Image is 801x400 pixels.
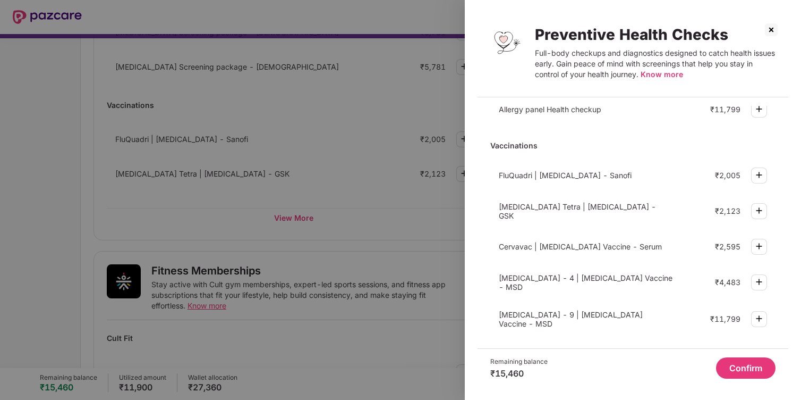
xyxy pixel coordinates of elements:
span: [MEDICAL_DATA] Tetra | [MEDICAL_DATA] - GSK [499,202,656,220]
div: ₹2,595 [715,242,740,251]
span: FluQuadri | [MEDICAL_DATA] - Sanofi [499,171,632,180]
img: svg+xml;base64,PHN2ZyBpZD0iUGx1cy0zMngzMiIgeG1sbnM9Imh0dHA6Ly93d3cudzMub3JnLzIwMDAvc3ZnIiB3aWR0aD... [753,276,765,288]
div: Full-body checkups and diagnostics designed to catch health issues early. Gain peace of mind with... [535,48,776,80]
img: svg+xml;base64,PHN2ZyBpZD0iQ3Jvc3MtMzJ4MzIiIHhtbG5zPSJodHRwOi8vd3d3LnczLm9yZy8yMDAwL3N2ZyIgd2lkdG... [763,21,780,38]
div: ₹11,799 [710,314,740,323]
img: svg+xml;base64,PHN2ZyBpZD0iUGx1cy0zMngzMiIgeG1sbnM9Imh0dHA6Ly93d3cudzMub3JnLzIwMDAvc3ZnIiB3aWR0aD... [753,240,765,253]
div: Remaining balance [490,357,548,366]
img: svg+xml;base64,PHN2ZyBpZD0iUGx1cy0zMngzMiIgeG1sbnM9Imh0dHA6Ly93d3cudzMub3JnLzIwMDAvc3ZnIiB3aWR0aD... [753,169,765,181]
div: ₹4,483 [715,278,740,287]
button: Confirm [716,357,776,379]
div: ₹2,123 [715,206,740,215]
img: svg+xml;base64,PHN2ZyBpZD0iUGx1cy0zMngzMiIgeG1sbnM9Imh0dHA6Ly93d3cudzMub3JnLzIwMDAvc3ZnIiB3aWR0aD... [753,312,765,325]
div: Vaccinations [490,136,776,155]
span: [MEDICAL_DATA] - 9 | [MEDICAL_DATA] Vaccine - MSD [499,310,643,328]
div: ₹15,460 [490,368,548,379]
div: Preventive Health Checks [535,26,776,44]
img: svg+xml;base64,PHN2ZyBpZD0iUGx1cy0zMngzMiIgeG1sbnM9Imh0dHA6Ly93d3cudzMub3JnLzIwMDAvc3ZnIiB3aWR0aD... [753,204,765,217]
span: Cervavac | [MEDICAL_DATA] Vaccine - Serum [499,242,662,251]
div: ₹11,799 [710,105,740,114]
div: ₹2,005 [715,171,740,180]
img: svg+xml;base64,PHN2ZyBpZD0iUGx1cy0zMngzMiIgeG1sbnM9Imh0dHA6Ly93d3cudzMub3JnLzIwMDAvc3ZnIiB3aWR0aD... [753,103,765,115]
span: Allergy panel Health checkup [499,105,601,114]
img: Preventive Health Checks [490,26,524,60]
span: [MEDICAL_DATA] - 4 | [MEDICAL_DATA] Vaccine - MSD [499,273,672,291]
span: Know more [641,70,683,79]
